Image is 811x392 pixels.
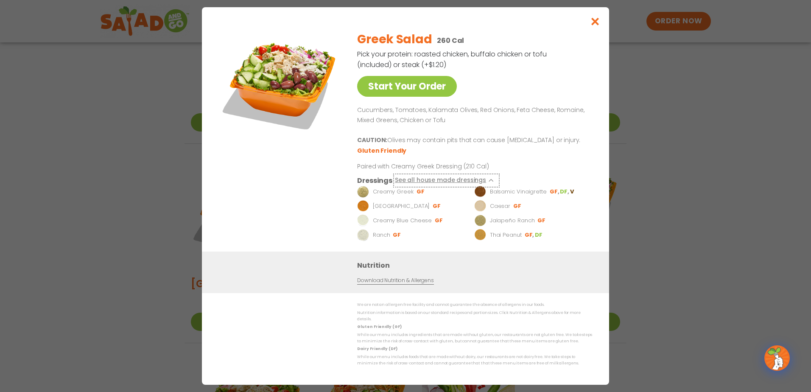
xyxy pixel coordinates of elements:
[393,231,402,239] li: GF
[357,175,392,186] h3: Dressings
[357,49,548,70] p: Pick your protein: roasted chicken, buffalo chicken or tofu (included) or steak (+$1.20)
[357,353,592,367] p: While our menu includes foods that are made without dairy, our restaurants are not dairy free. We...
[357,229,369,241] img: Dressing preview image for Ranch
[357,146,408,155] li: Gluten Friendly
[474,200,486,212] img: Dressing preview image for Caesar
[357,31,432,48] h2: Greek Salad
[357,302,592,308] p: We are not an allergen free facility and cannot guarantee the absence of allergens in our foods.
[550,188,560,196] li: GF
[373,216,432,225] p: Creamy Blue Cheese
[582,7,609,36] button: Close modal
[490,231,522,239] p: Thai Peanut
[373,231,390,239] p: Ranch
[357,324,401,329] strong: Gluten Friendly (GF)
[513,202,522,210] li: GF
[560,188,570,196] li: DF
[535,231,543,239] li: DF
[490,216,535,225] p: Jalapeño Ranch
[357,277,433,285] a: Download Nutrition & Allergens
[433,202,442,210] li: GF
[357,346,397,351] strong: Dairy Friendly (DF)
[490,188,547,196] p: Balsamic Vinaigrette
[490,202,510,210] p: Caesar
[474,186,486,198] img: Dressing preview image for Balsamic Vinaigrette
[395,175,498,186] button: See all house made dressings
[474,229,486,241] img: Dressing preview image for Thai Peanut
[525,231,535,239] li: GF
[357,136,387,144] b: CAUTION:
[437,35,464,46] p: 260 Cal
[221,24,340,143] img: Featured product photo for Greek Salad
[357,105,589,126] p: Cucumbers, Tomatoes, Kalamata Olives, Red Onions, Feta Cheese, Romaine, Mixed Greens, Chicken or ...
[357,186,369,198] img: Dressing preview image for Creamy Greek
[357,332,592,345] p: While our menu includes ingredients that are made without gluten, our restaurants are not gluten ...
[357,200,369,212] img: Dressing preview image for BBQ Ranch
[537,217,546,224] li: GF
[570,188,575,196] li: V
[357,260,596,271] h3: Nutrition
[357,310,592,323] p: Nutrition information is based on our standard recipes and portion sizes. Click Nutrition & Aller...
[373,202,430,210] p: [GEOGRAPHIC_DATA]
[435,217,444,224] li: GF
[357,135,589,146] p: Olives may contain pits that can cause [MEDICAL_DATA] or injury.
[373,188,414,196] p: Creamy Greek
[357,215,369,227] img: Dressing preview image for Creamy Blue Cheese
[765,346,789,370] img: wpChatIcon
[417,188,425,196] li: GF
[357,162,514,171] p: Paired with Creamy Greek Dressing (210 Cal)
[474,215,486,227] img: Dressing preview image for Jalapeño Ranch
[357,76,457,97] a: Start Your Order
